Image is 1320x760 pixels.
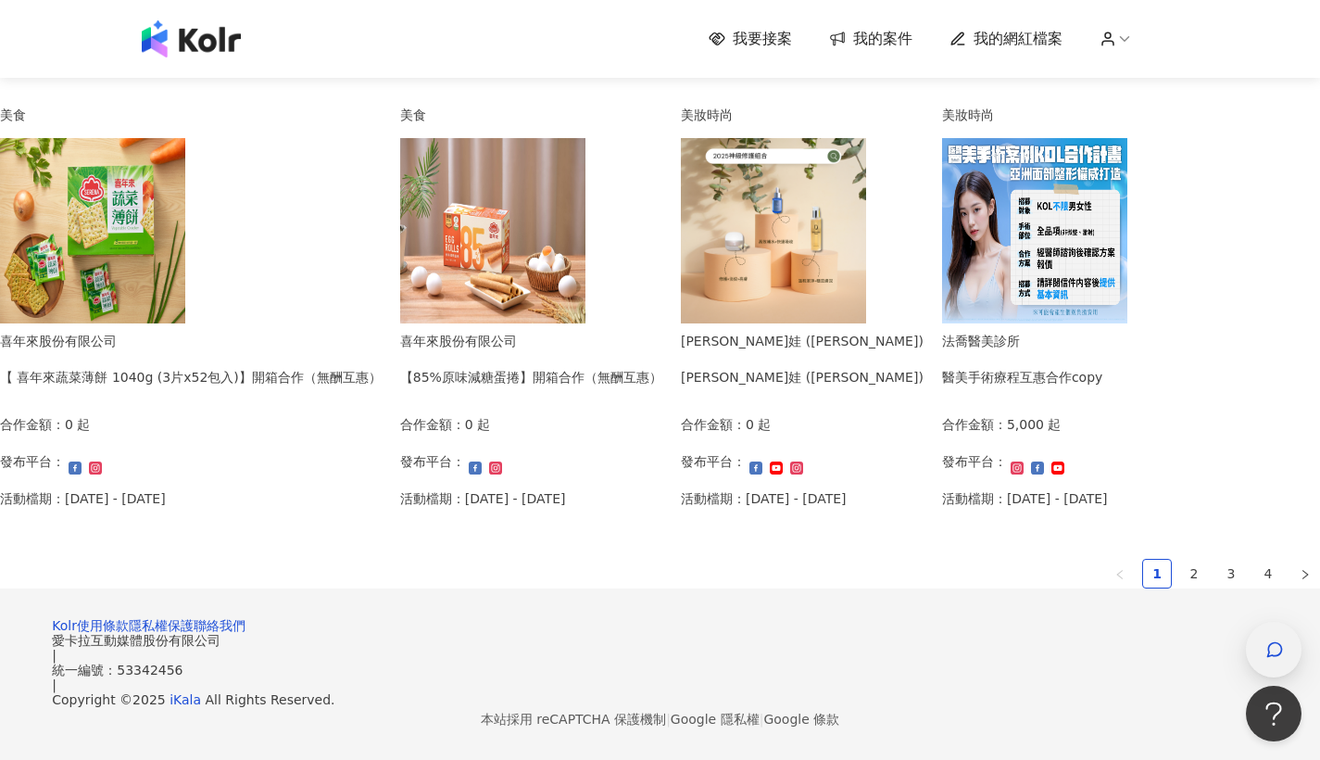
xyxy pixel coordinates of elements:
div: 美食 [400,105,662,125]
a: 1 [1143,560,1171,588]
span: right [1300,569,1311,580]
a: Google 條款 [763,712,839,727]
p: 合作金額： [400,414,465,435]
img: 85%原味減糖蛋捲 [400,138,585,323]
li: 3 [1216,559,1246,589]
li: 1 [1142,559,1172,589]
div: 【85%原味減糖蛋捲】開箱合作（無酬互惠） [400,367,662,387]
span: left [1114,569,1125,580]
a: 隱私權保護 [129,618,194,633]
button: right [1290,559,1320,589]
p: 發布平台： [942,451,1007,472]
p: 5,000 起 [1007,414,1062,435]
span: 我要接案 [733,29,792,49]
a: 2 [1180,560,1208,588]
button: left [1105,559,1135,589]
a: 3 [1217,560,1245,588]
li: 2 [1179,559,1209,589]
a: 我的網紅檔案 [949,29,1062,49]
p: 0 起 [465,414,490,435]
p: 發布平台： [681,451,746,472]
li: Previous Page [1105,559,1135,589]
a: Kolr [52,618,77,633]
div: 美妝時尚 [681,105,924,125]
div: 法喬醫美診所 [942,331,1102,351]
p: 活動檔期：[DATE] - [DATE] [400,488,566,509]
span: 我的網紅檔案 [974,29,1062,49]
p: 活動檔期：[DATE] - [DATE] [942,488,1108,509]
img: Diva 神級修護組合 [681,138,866,323]
li: 4 [1253,559,1283,589]
div: Copyright © 2025 All Rights Reserved. [52,692,1268,707]
p: 活動檔期：[DATE] - [DATE] [681,488,847,509]
div: 統一編號：53342456 [52,663,1268,678]
div: 愛卡拉互動媒體股份有限公司 [52,633,1268,648]
div: 醫美手術療程互惠合作copy [942,367,1102,387]
a: Google 隱私權 [671,712,760,727]
span: | [52,648,57,663]
a: iKala [170,692,201,707]
span: 我的案件 [853,29,912,49]
a: 聯絡我們 [194,618,245,633]
a: 使用條款 [77,618,129,633]
li: Next Page [1290,559,1320,589]
img: 眼袋、隆鼻、隆乳、抽脂、墊下巴 [942,138,1127,323]
a: 4 [1254,560,1282,588]
iframe: Help Scout Beacon - Open [1246,686,1301,741]
span: | [52,678,57,692]
div: 美妝時尚 [942,105,1127,125]
a: 我要接案 [709,29,792,49]
p: 發布平台： [400,451,465,472]
span: | [760,712,764,727]
span: | [666,712,671,727]
a: 我的案件 [829,29,912,49]
p: 合作金額： [681,414,746,435]
p: 0 起 [65,414,90,435]
img: logo [142,20,241,57]
div: 喜年來股份有限公司 [400,331,662,351]
div: [PERSON_NAME]娃 ([PERSON_NAME]) [681,367,924,387]
div: [PERSON_NAME]娃 ([PERSON_NAME]) [681,331,924,351]
p: 合作金額： [942,414,1007,435]
span: 本站採用 reCAPTCHA 保護機制 [481,708,839,730]
p: 0 起 [746,414,771,435]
